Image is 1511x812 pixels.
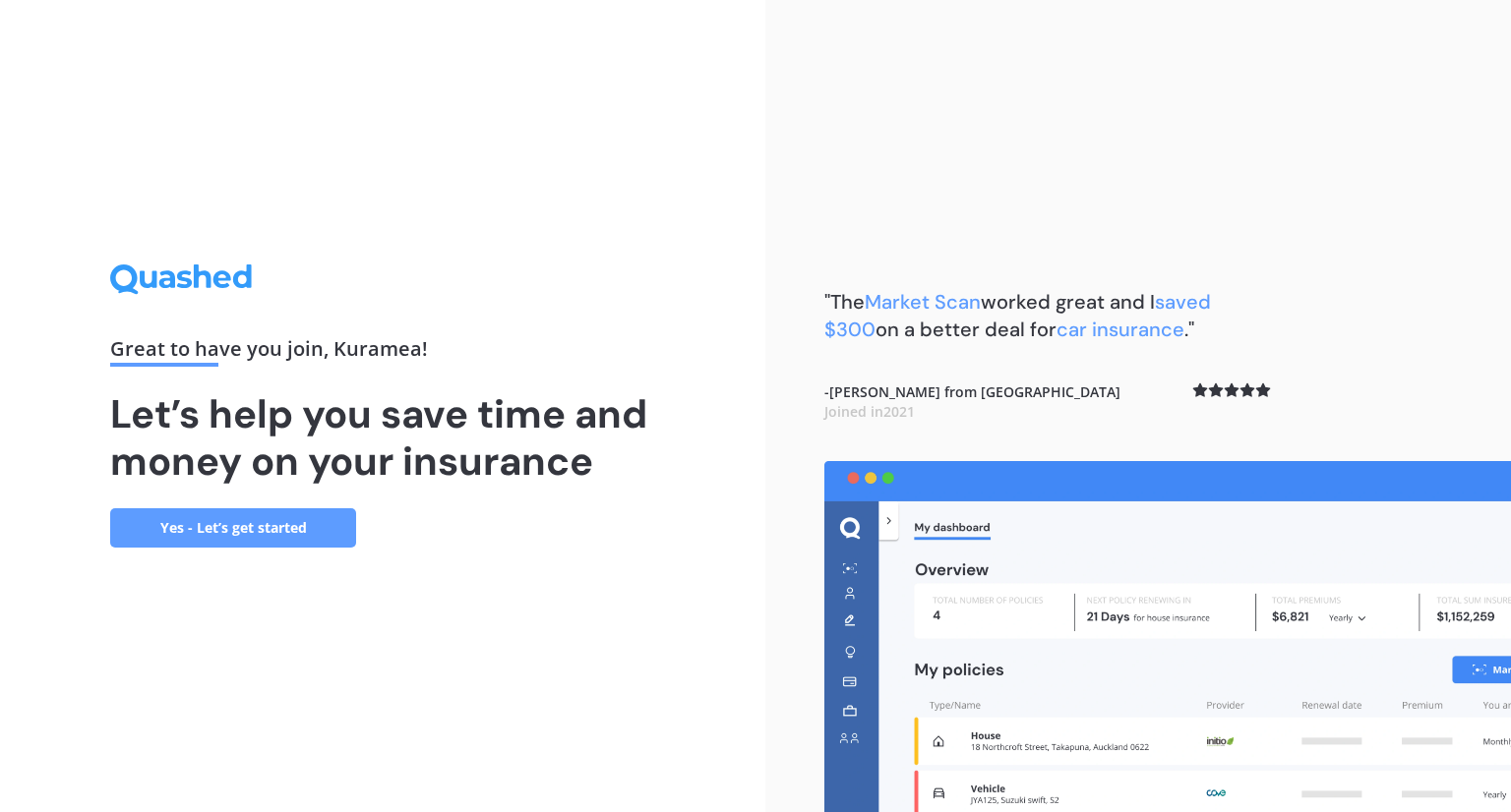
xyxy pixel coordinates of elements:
span: saved $300 [824,289,1211,342]
b: "The worked great and I on a better deal for ." [824,289,1211,342]
span: car insurance [1057,317,1184,342]
img: dashboard.webp [824,461,1511,812]
a: Yes - Let’s get started [110,508,356,548]
div: Great to have you join , Kuramea ! [110,339,655,367]
h1: Let’s help you save time and money on your insurance [110,390,655,485]
b: - [PERSON_NAME] from [GEOGRAPHIC_DATA] [824,382,1120,421]
span: Joined in 2021 [824,402,915,421]
span: Market Scan [865,289,981,315]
